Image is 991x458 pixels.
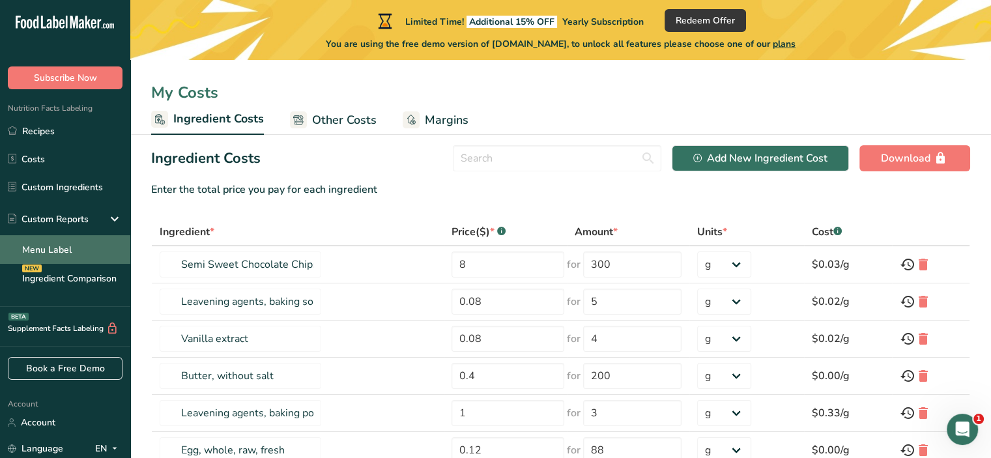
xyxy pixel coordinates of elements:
div: Ingredient [160,224,214,240]
div: Add New Ingredient Cost [693,150,827,166]
div: Custom Reports [8,212,89,226]
span: plans [773,38,796,50]
span: Other Costs [312,111,377,129]
td: $0.02/g [804,283,892,321]
a: Book a Free Demo [8,357,122,380]
button: Subscribe Now [8,66,122,89]
span: for [567,331,581,347]
span: 1 [973,414,984,424]
span: Margins [425,111,468,129]
td: $0.33/g [804,395,892,432]
iframe: Intercom live chat [947,414,978,445]
td: $0.00/g [804,358,892,395]
div: BETA [8,313,29,321]
button: Add New Ingredient Cost [672,145,849,171]
div: Cost [812,224,842,240]
h2: Ingredient Costs [151,148,261,169]
span: for [567,257,581,272]
div: Enter the total price you pay for each ingredient [151,182,970,197]
span: Ingredient Costs [173,110,264,128]
span: for [567,442,581,458]
span: for [567,294,581,309]
span: Yearly Subscription [562,16,644,28]
div: NEW [22,265,42,272]
span: for [567,405,581,421]
button: Redeem Offer [665,9,746,32]
div: Units [697,224,727,240]
span: Redeem Offer [676,14,735,27]
div: Price($) [452,224,506,240]
input: Search [453,145,661,171]
div: My Costs [130,81,991,104]
div: EN [95,441,122,457]
span: You are using the free demo version of [DOMAIN_NAME], to unlock all features please choose one of... [326,37,796,51]
div: Download [881,150,949,166]
div: Limited Time! [375,13,644,29]
a: Other Costs [290,106,377,135]
button: Download [859,145,970,171]
span: Subscribe Now [34,71,97,85]
span: for [567,368,581,384]
td: $0.03/g [804,246,892,283]
a: Margins [403,106,468,135]
a: Ingredient Costs [151,104,264,136]
span: Additional 15% OFF [467,16,557,28]
td: $0.02/g [804,321,892,358]
div: Amount [575,224,618,240]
